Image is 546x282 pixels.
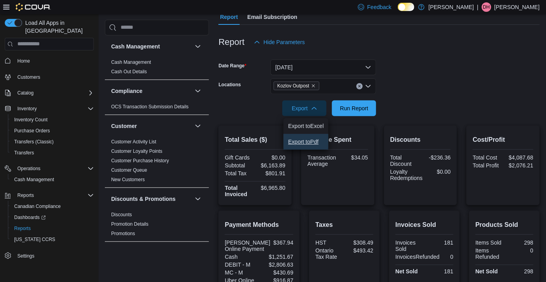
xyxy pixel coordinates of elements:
a: Customer Purchase History [111,158,169,163]
div: Discounts & Promotions [105,210,209,241]
span: Transfers [14,150,34,156]
div: Cash Management [105,58,209,80]
span: DH [483,2,490,12]
span: Promotion Details [111,221,149,227]
h2: Total Sales ($) [225,135,285,145]
div: Ontario Tax Rate [315,247,343,260]
span: Reports [14,191,94,200]
h2: Products Sold [475,220,533,230]
p: [PERSON_NAME] [429,2,474,12]
span: Customers [17,74,40,80]
button: Discounts & Promotions [111,195,192,203]
button: Inventory [14,104,40,113]
div: DEBIT - M [225,262,257,268]
a: Inventory Count [11,115,51,124]
button: Export toExcel [283,118,328,134]
button: Compliance [111,87,192,95]
a: Discounts [111,212,132,217]
span: Purchase Orders [11,126,94,135]
p: | [477,2,479,12]
div: Gift Cards [225,154,253,161]
span: Report [220,9,238,25]
button: Settings [2,250,97,261]
span: Inventory Count [11,115,94,124]
span: Dashboards [14,214,46,221]
div: Items Refunded [475,247,503,260]
span: Promotions [111,230,135,237]
p: [PERSON_NAME] [494,2,540,12]
strong: Net Sold [395,268,418,275]
h2: Payment Methods [225,220,293,230]
div: $493.42 [346,247,373,254]
span: Customer Queue [111,167,147,173]
span: Settings [14,250,94,260]
div: Total Cost [473,154,501,161]
button: Catalog [2,87,97,98]
div: InvoicesRefunded [395,254,440,260]
span: Operations [14,164,94,173]
span: OCS Transaction Submission Details [111,104,189,110]
button: Compliance [193,86,203,96]
div: Compliance [105,102,209,115]
div: MC - M [225,269,257,276]
div: Subtotal [225,162,253,169]
div: 0 [506,247,533,254]
h2: Cost/Profit [473,135,533,145]
div: $2,806.63 [261,262,293,268]
div: Items Sold [475,239,503,246]
span: Dashboards [11,213,94,222]
span: Transfers [11,148,94,158]
span: Load All Apps in [GEOGRAPHIC_DATA] [22,19,94,35]
span: Feedback [367,3,391,11]
div: 181 [426,268,453,275]
div: [PERSON_NAME] Online Payment [225,239,270,252]
div: Total Tax [225,170,253,176]
button: Customers [2,71,97,83]
div: Transaction Average [307,154,336,167]
span: Hide Parameters [263,38,305,46]
a: Customer Loyalty Points [111,148,162,154]
div: 0 [443,254,453,260]
div: $308.49 [346,239,373,246]
div: $4,087.68 [505,154,533,161]
span: Customers [14,72,94,82]
span: Transfers (Classic) [14,139,54,145]
div: Cash [225,254,257,260]
span: Inventory [14,104,94,113]
button: Export [282,100,326,116]
span: Customer Activity List [111,139,157,145]
a: Cash Management [111,59,151,65]
a: Settings [14,251,37,261]
button: Purchase Orders [8,125,97,136]
button: Cash Management [8,174,97,185]
button: [DATE] [270,59,376,75]
strong: Total Invoiced [225,185,247,197]
h3: Compliance [111,87,142,95]
span: Export [287,100,322,116]
a: Customers [14,72,43,82]
span: Reports [11,224,94,233]
button: Home [2,55,97,67]
button: Cash Management [193,42,203,51]
span: New Customers [111,176,145,183]
div: Derek Hurren [482,2,491,12]
h3: Discounts & Promotions [111,195,175,203]
span: Export to Pdf [288,139,324,145]
span: Canadian Compliance [14,203,61,210]
button: Customer [111,122,192,130]
button: Clear input [356,83,363,89]
button: Reports [8,223,97,234]
span: Purchase Orders [14,128,50,134]
span: Operations [17,165,41,172]
span: Inventory Count [14,117,48,123]
span: Run Report [340,104,369,112]
button: Customer [193,121,203,131]
span: Inventory [17,106,37,112]
label: Date Range [218,63,246,69]
a: Dashboards [11,213,49,222]
span: Customer Loyalty Points [111,148,162,154]
a: [US_STATE] CCRS [11,235,58,244]
h2: Invoices Sold [395,220,453,230]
